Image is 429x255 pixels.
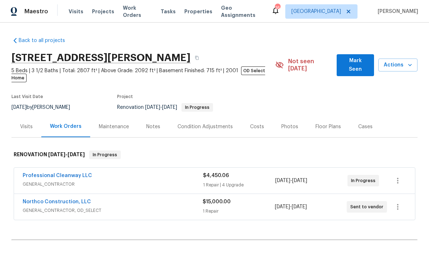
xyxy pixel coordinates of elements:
[48,152,85,157] span: -
[99,123,129,130] div: Maintenance
[275,177,307,184] span: -
[69,8,83,15] span: Visits
[161,9,176,14] span: Tasks
[117,105,213,110] span: Renovation
[90,151,120,158] span: In Progress
[24,8,48,15] span: Maestro
[92,8,114,15] span: Projects
[203,199,231,204] span: $15,000.00
[117,94,133,99] span: Project
[146,123,160,130] div: Notes
[11,67,275,82] span: 5 Beds | 3 1/2 Baths | Total: 2807 ft² | Above Grade: 2092 ft² | Basement Finished: 715 ft² | 2001
[378,59,418,72] button: Actions
[203,181,275,189] div: 1 Repair | 4 Upgrade
[250,123,264,130] div: Costs
[23,207,203,214] span: GENERAL_CONTRACTOR, OD_SELECT
[50,123,82,130] div: Work Orders
[358,123,373,130] div: Cases
[14,150,85,159] h6: RENOVATION
[145,105,177,110] span: -
[11,94,43,99] span: Last Visit Date
[288,58,332,72] span: Not seen [DATE]
[145,105,160,110] span: [DATE]
[23,181,203,188] span: GENERAL_CONTRACTOR
[350,203,386,210] span: Sent to vendor
[11,66,265,82] span: OD Select Home
[184,8,212,15] span: Properties
[292,204,307,209] span: [DATE]
[182,105,212,110] span: In Progress
[203,208,275,215] div: 1 Repair
[162,105,177,110] span: [DATE]
[275,203,307,210] span: -
[23,173,92,178] a: Professional Cleanway LLC
[275,178,290,183] span: [DATE]
[342,56,368,74] span: Mark Seen
[375,8,418,15] span: [PERSON_NAME]
[351,177,378,184] span: In Progress
[203,173,229,178] span: $4,450.06
[281,123,298,130] div: Photos
[123,4,152,19] span: Work Orders
[11,105,27,110] span: [DATE]
[190,51,203,64] button: Copy Address
[292,178,307,183] span: [DATE]
[384,61,412,70] span: Actions
[20,123,33,130] div: Visits
[291,8,341,15] span: [GEOGRAPHIC_DATA]
[337,54,374,76] button: Mark Seen
[275,204,290,209] span: [DATE]
[275,4,280,11] div: 16
[68,152,85,157] span: [DATE]
[11,143,418,166] div: RENOVATION [DATE]-[DATE]In Progress
[48,152,65,157] span: [DATE]
[177,123,233,130] div: Condition Adjustments
[221,4,263,19] span: Geo Assignments
[11,37,80,44] a: Back to all projects
[23,199,91,204] a: Northco Construction, LLC
[11,103,79,112] div: by [PERSON_NAME]
[315,123,341,130] div: Floor Plans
